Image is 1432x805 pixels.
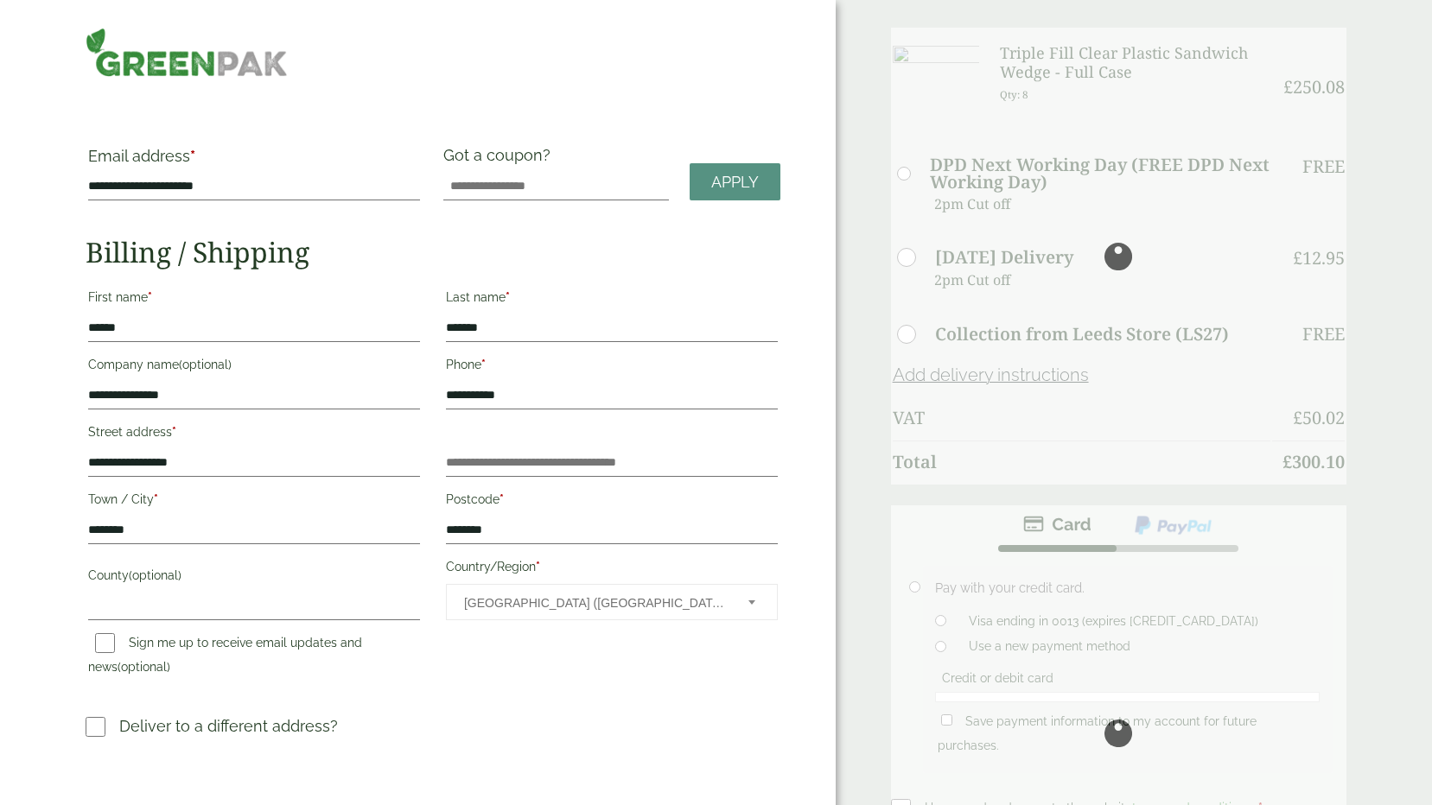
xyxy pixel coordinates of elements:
label: Postcode [446,487,778,517]
span: (optional) [179,358,232,371]
label: Country/Region [446,555,778,584]
abbr: required [481,358,486,371]
label: Phone [446,352,778,382]
abbr: required [154,492,158,506]
span: (optional) [118,660,170,674]
label: Got a coupon? [443,146,557,173]
label: Town / City [88,487,420,517]
span: Country/Region [446,584,778,620]
span: (optional) [129,568,181,582]
label: Street address [88,420,420,449]
abbr: required [506,290,510,304]
span: United Kingdom (UK) [464,585,725,621]
label: First name [88,285,420,314]
span: Apply [711,173,759,192]
abbr: required [536,560,540,574]
a: Apply [690,163,780,200]
abbr: required [500,492,504,506]
img: GreenPak Supplies [86,28,288,77]
label: County [88,563,420,593]
label: Company name [88,352,420,382]
abbr: required [172,425,176,439]
abbr: required [190,147,195,165]
label: Email address [88,149,420,173]
h2: Billing / Shipping [86,236,780,269]
input: Sign me up to receive email updates and news(optional) [95,633,115,653]
p: Deliver to a different address? [119,714,338,738]
abbr: required [148,290,152,304]
label: Sign me up to receive email updates and news [88,636,362,679]
label: Last name [446,285,778,314]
